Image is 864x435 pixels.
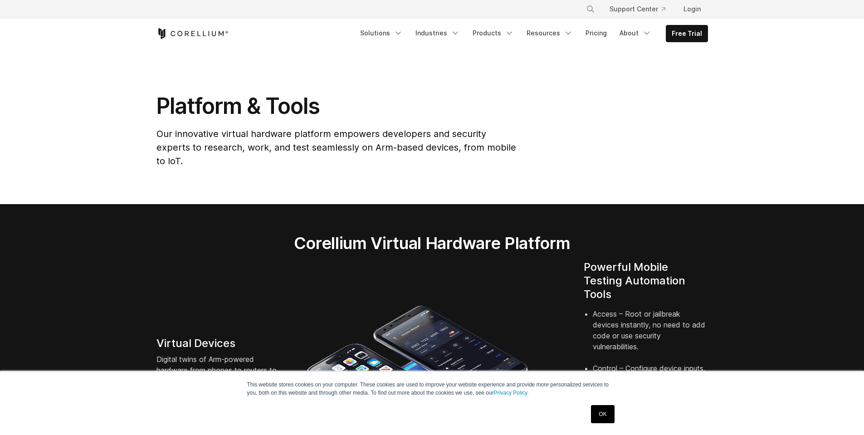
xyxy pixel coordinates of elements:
[156,337,281,350] h4: Virtual Devices
[676,1,708,17] a: Login
[666,25,708,42] a: Free Trial
[614,25,657,41] a: About
[156,354,281,386] p: Digital twins of Arm-powered hardware from phones to routers to automotive systems.
[593,363,708,406] li: Control – Configure device inputs, identifiers, sensors, location, and environment.
[602,1,673,17] a: Support Center
[247,381,617,397] p: This website stores cookies on your computer. These cookies are used to improve your website expe...
[156,28,229,39] a: Corellium Home
[410,25,465,41] a: Industries
[582,1,599,17] button: Search
[251,233,613,253] h2: Corellium Virtual Hardware Platform
[521,25,578,41] a: Resources
[593,308,708,363] li: Access – Root or jailbreak devices instantly, no need to add code or use security vulnerabilities.
[575,1,708,17] div: Navigation Menu
[591,405,614,423] a: OK
[355,25,408,41] a: Solutions
[494,390,529,396] a: Privacy Policy.
[580,25,612,41] a: Pricing
[584,260,708,301] h4: Powerful Mobile Testing Automation Tools
[355,25,708,42] div: Navigation Menu
[467,25,519,41] a: Products
[156,128,516,166] span: Our innovative virtual hardware platform empowers developers and security experts to research, wo...
[156,93,518,120] h1: Platform & Tools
